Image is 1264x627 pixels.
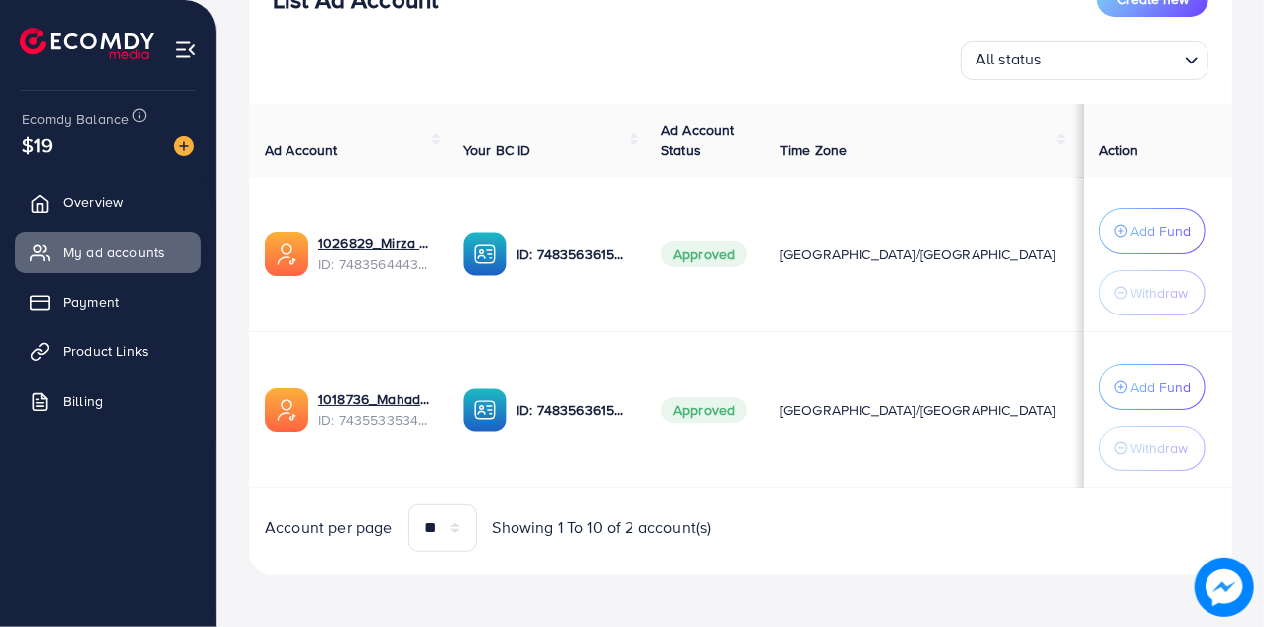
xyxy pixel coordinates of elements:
p: ID: 7483563615300272136 [517,398,630,422]
p: Withdraw [1130,281,1188,305]
img: ic-ads-acc.e4c84228.svg [265,388,308,432]
span: My ad accounts [63,242,165,262]
span: All status [972,44,1046,75]
p: ID: 7483563615300272136 [517,242,630,266]
span: Ad Account [265,140,338,160]
span: $19 [22,130,53,159]
span: Account per page [265,516,393,539]
a: Overview [15,183,201,222]
a: 1026829_Mirza Hassnain_1742403147959 [318,233,431,253]
span: [GEOGRAPHIC_DATA]/[GEOGRAPHIC_DATA] [780,244,1056,264]
span: ID: 7435533534087036945 [318,410,431,430]
div: Search for option [961,41,1208,80]
img: ic-ba-acc.ded83a64.svg [463,232,507,276]
span: Time Zone [780,140,847,160]
a: Product Links [15,331,201,371]
button: Add Fund [1099,208,1206,254]
span: Billing [63,391,103,411]
span: Payment [63,292,119,312]
p: Add Fund [1130,375,1191,399]
a: 1018736_Mahad Keratin_1731220068476 [318,389,431,409]
span: Overview [63,192,123,212]
span: Approved [661,397,747,423]
a: Billing [15,381,201,421]
div: <span class='underline'>1026829_Mirza Hassnain_1742403147959</span></br>7483564443801206785 [318,233,431,274]
p: Withdraw [1130,437,1188,460]
img: logo [20,28,154,59]
img: menu [174,38,197,61]
div: <span class='underline'>1018736_Mahad Keratin_1731220068476</span></br>7435533534087036945 [318,389,431,430]
span: Showing 1 To 10 of 2 account(s) [493,516,712,539]
button: Add Fund [1099,364,1206,410]
span: [GEOGRAPHIC_DATA]/[GEOGRAPHIC_DATA] [780,400,1056,420]
span: Product Links [63,341,149,361]
img: image [1195,558,1254,617]
input: Search for option [1048,45,1177,75]
span: Ecomdy Balance [22,109,129,129]
p: Add Fund [1130,219,1191,243]
span: Ad Account Status [661,120,735,160]
img: ic-ba-acc.ded83a64.svg [463,388,507,432]
img: ic-ads-acc.e4c84228.svg [265,232,308,276]
img: image [174,136,194,156]
button: Withdraw [1099,426,1206,471]
span: Your BC ID [463,140,531,160]
button: Withdraw [1099,270,1206,315]
a: My ad accounts [15,232,201,272]
span: ID: 7483564443801206785 [318,254,431,274]
a: Payment [15,282,201,321]
span: Action [1099,140,1139,160]
span: Approved [661,241,747,267]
